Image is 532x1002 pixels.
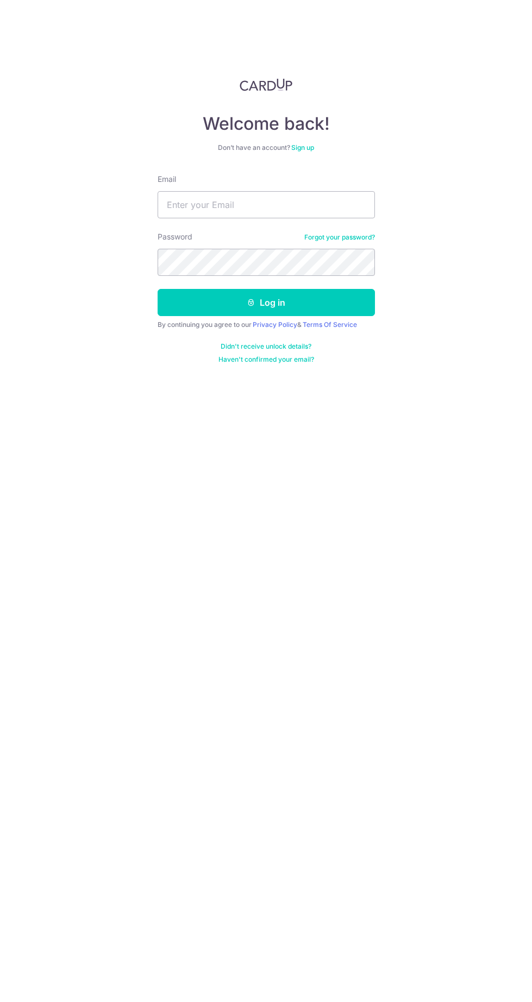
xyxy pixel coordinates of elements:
[158,174,176,185] label: Email
[240,78,293,91] img: CardUp Logo
[158,320,375,329] div: By continuing you agree to our &
[158,231,192,242] label: Password
[158,113,375,135] h4: Welcome back!
[218,355,314,364] a: Haven't confirmed your email?
[221,342,311,351] a: Didn't receive unlock details?
[291,143,314,152] a: Sign up
[158,191,375,218] input: Enter your Email
[303,320,357,329] a: Terms Of Service
[158,143,375,152] div: Don’t have an account?
[253,320,297,329] a: Privacy Policy
[158,289,375,316] button: Log in
[304,233,375,242] a: Forgot your password?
